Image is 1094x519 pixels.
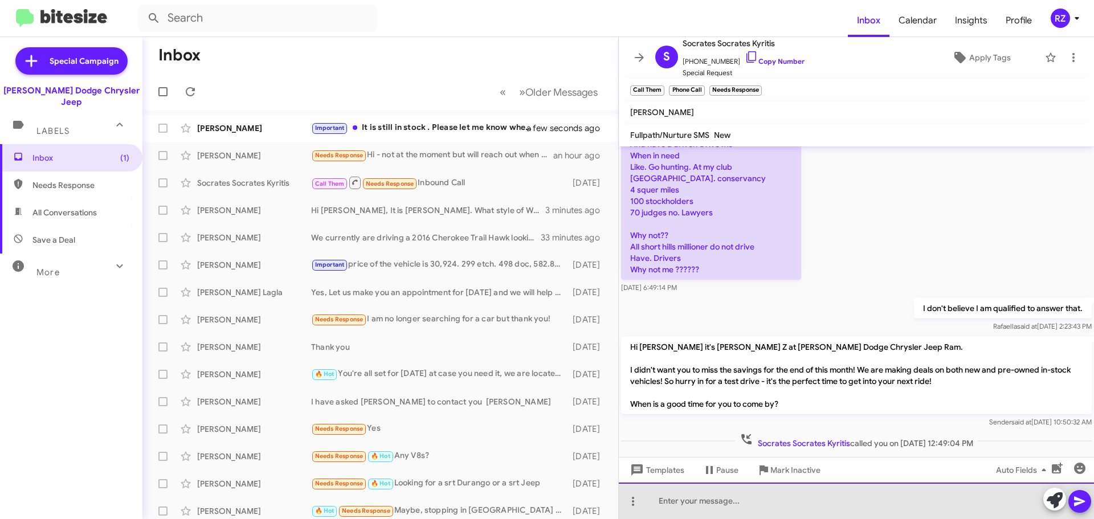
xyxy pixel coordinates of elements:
[197,314,311,325] div: [PERSON_NAME]
[567,423,609,435] div: [DATE]
[311,232,541,243] div: We currently are driving a 2016 Cherokee Trail Hawk looking for a 2026 Grand Cherokee. When will ...
[197,451,311,462] div: [PERSON_NAME]
[630,130,709,140] span: Fullpath/Nurture SMS
[683,36,805,50] span: Socrates Socrates Kyritis
[567,505,609,517] div: [DATE]
[500,85,506,99] span: «
[366,180,414,187] span: Needs Response
[311,121,541,134] div: It is still in stock . Please let me know when you want to come in and I will set an appointment ...
[553,150,609,161] div: an hour ago
[996,460,1051,480] span: Auto Fields
[32,234,75,246] span: Save a Deal
[197,205,311,216] div: [PERSON_NAME]
[745,57,805,66] a: Copy Number
[315,316,364,323] span: Needs Response
[567,396,609,407] div: [DATE]
[197,177,311,189] div: Socrates Socrates Kyritis
[311,449,567,463] div: Any V8s?
[32,207,97,218] span: All Conversations
[541,232,609,243] div: 33 minutes ago
[315,370,334,378] span: 🔥 Hot
[914,298,1092,318] p: I don't believe I am qualified to answer that.
[541,122,609,134] div: a few seconds ago
[714,130,730,140] span: New
[512,80,605,104] button: Next
[197,341,311,353] div: [PERSON_NAME]
[621,337,1092,414] p: Hi [PERSON_NAME] it's [PERSON_NAME] Z at [PERSON_NAME] Dodge Chrysler Jeep Ram. I didn't want you...
[619,460,693,480] button: Templates
[525,86,598,99] span: Older Messages
[621,54,801,280] p: My car was in an accident Another car hit me They say I can not drive any more at my age Is it tr...
[709,85,762,96] small: Needs Response
[138,5,377,32] input: Search
[1017,322,1037,330] span: said at
[197,232,311,243] div: [PERSON_NAME]
[342,507,390,514] span: Needs Response
[36,267,60,277] span: More
[197,259,311,271] div: [PERSON_NAME]
[311,422,567,435] div: Yes
[315,452,364,460] span: Needs Response
[32,179,129,191] span: Needs Response
[748,460,830,480] button: Mark Inactive
[315,152,364,159] span: Needs Response
[567,259,609,271] div: [DATE]
[1051,9,1070,28] div: RZ
[493,80,605,104] nav: Page navigation example
[735,432,978,449] span: called you on [DATE] 12:49:04 PM
[197,505,311,517] div: [PERSON_NAME]
[32,152,129,164] span: Inbox
[315,180,345,187] span: Call Them
[969,47,1011,68] span: Apply Tags
[567,451,609,462] div: [DATE]
[1041,9,1081,28] button: RZ
[315,425,364,432] span: Needs Response
[922,47,1039,68] button: Apply Tags
[120,152,129,164] span: (1)
[36,126,70,136] span: Labels
[197,287,311,298] div: [PERSON_NAME] Lagla
[158,46,201,64] h1: Inbox
[628,460,684,480] span: Templates
[315,480,364,487] span: Needs Response
[315,261,345,268] span: Important
[663,48,670,66] span: S
[519,85,525,99] span: »
[567,314,609,325] div: [DATE]
[758,438,850,448] span: Socrates Socrates Kyritis
[197,396,311,407] div: [PERSON_NAME]
[889,4,946,37] a: Calendar
[311,287,567,298] div: Yes, Let us make you an appointment for [DATE] and we will help you with your choice. [PERSON_NAME]
[50,55,119,67] span: Special Campaign
[311,504,567,517] div: Maybe, stopping in [GEOGRAPHIC_DATA] first
[493,80,513,104] button: Previous
[683,67,805,79] span: Special Request
[311,258,567,271] div: price of the vehicle is 30,924. 299 etch. 498 doc, 582.89 is estimated dmv (any overage you will ...
[567,287,609,298] div: [DATE]
[997,4,1041,37] a: Profile
[848,4,889,37] a: Inbox
[993,322,1092,330] span: Rafaella [DATE] 2:23:43 PM
[567,369,609,380] div: [DATE]
[311,396,567,407] div: I have asked [PERSON_NAME] to contact you [PERSON_NAME]
[197,122,311,134] div: [PERSON_NAME]
[311,313,567,326] div: I am no longer searching for a car but thank you!
[946,4,997,37] a: Insights
[630,85,664,96] small: Call Them
[770,460,820,480] span: Mark Inactive
[315,124,345,132] span: Important
[197,150,311,161] div: [PERSON_NAME]
[716,460,738,480] span: Pause
[15,47,128,75] a: Special Campaign
[1011,418,1031,426] span: said at
[669,85,704,96] small: Phone Call
[693,460,748,480] button: Pause
[567,341,609,353] div: [DATE]
[311,477,567,490] div: Looking for a srt Durango or a srt Jeep
[989,418,1092,426] span: Sender [DATE] 10:50:32 AM
[311,205,545,216] div: Hi [PERSON_NAME], It is [PERSON_NAME]. What style of Wrangler are you looking for?
[311,175,567,190] div: Inbound Call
